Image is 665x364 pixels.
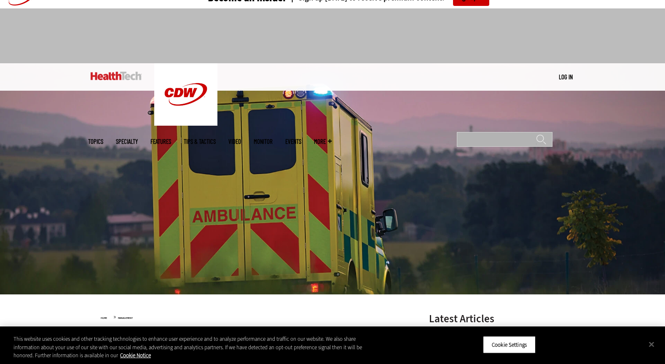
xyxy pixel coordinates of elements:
[118,316,133,320] a: Management
[228,138,241,145] a: Video
[559,73,573,81] a: Log in
[150,138,171,145] a: Features
[254,138,273,145] a: MonITor
[154,63,217,126] img: Home
[429,313,555,324] h3: Latest Articles
[91,72,142,80] img: Home
[154,119,217,128] a: CDW
[559,73,573,81] div: User menu
[179,17,486,55] iframe: advertisement
[642,335,661,353] button: Close
[101,316,107,320] a: Home
[483,336,536,353] button: Cookie Settings
[116,138,138,145] span: Specialty
[120,352,151,359] a: More information about your privacy
[184,138,216,145] a: Tips & Tactics
[88,138,103,145] span: Topics
[285,138,301,145] a: Events
[13,335,366,360] div: This website uses cookies and other tracking technologies to enhance user experience and to analy...
[314,138,332,145] span: More
[118,325,157,334] a: Management
[101,313,407,320] div: »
